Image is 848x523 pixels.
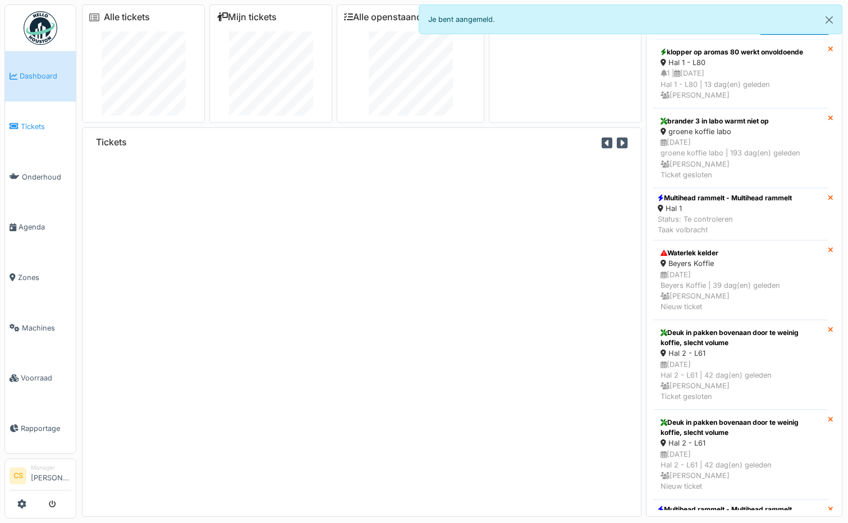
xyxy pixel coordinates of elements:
div: groene koffie labo [661,126,821,137]
span: Voorraad [21,373,71,383]
div: Hal 1 - L80 [661,57,821,68]
div: brander 3 in labo warmt niet op [661,116,821,126]
a: Mijn tickets [217,12,277,22]
button: Close [817,5,842,35]
a: Deuk in pakken bovenaan door te weinig koffie, slecht volume Hal 2 - L61 [DATE]Hal 2 - L61 | 42 d... [653,410,828,499]
div: Multihead rammelt - Multihead rammelt [658,193,792,203]
div: Deuk in pakken bovenaan door te weinig koffie, slecht volume [661,418,821,438]
a: Agenda [5,202,76,253]
a: Zones [5,253,76,303]
a: klopper op aromas 80 werkt onvoldoende Hal 1 - L80 1 |[DATE]Hal 1 - L80 | 13 dag(en) geleden [PER... [653,39,828,108]
a: Deuk in pakken bovenaan door te weinig koffie, slecht volume Hal 2 - L61 [DATE]Hal 2 - L61 | 42 d... [653,320,828,410]
div: Manager [31,464,71,472]
a: Voorraad [5,353,76,403]
div: [DATE] Hal 2 - L61 | 42 dag(en) geleden [PERSON_NAME] Ticket gesloten [661,359,821,402]
a: CS Manager[PERSON_NAME] [10,464,71,490]
a: Alle openstaande taken [344,12,453,22]
a: Alle tickets [104,12,150,22]
a: Onderhoud [5,152,76,202]
a: brander 3 in labo warmt niet op groene koffie labo [DATE]groene koffie labo | 193 dag(en) geleden... [653,108,828,188]
div: [DATE] Beyers Koffie | 39 dag(en) geleden [PERSON_NAME] Nieuw ticket [661,269,821,313]
span: Rapportage [21,423,71,434]
div: Deuk in pakken bovenaan door te weinig koffie, slecht volume [661,328,821,348]
div: [DATE] groene koffie labo | 193 dag(en) geleden [PERSON_NAME] Ticket gesloten [661,137,821,180]
div: Multihead rammelt - Multihead rammelt [658,504,792,515]
a: Machines [5,302,76,353]
div: Je bent aangemeld. [419,4,843,34]
div: [DATE] Hal 2 - L61 | 42 dag(en) geleden [PERSON_NAME] Nieuw ticket [661,449,821,492]
div: Waterlek kelder [661,248,821,258]
div: klopper op aromas 80 werkt onvoldoende [661,47,821,57]
div: Beyers Koffie [661,258,821,269]
span: Zones [18,272,71,283]
span: Dashboard [20,71,71,81]
a: Multihead rammelt - Multihead rammelt Hal 1 Status: Te controlerenTaak volbracht [653,188,828,241]
div: Status: Te controleren Taak volbracht [658,214,792,235]
span: Onderhoud [22,172,71,182]
h6: Tickets [96,137,127,148]
span: Agenda [19,222,71,232]
a: Waterlek kelder Beyers Koffie [DATE]Beyers Koffie | 39 dag(en) geleden [PERSON_NAME]Nieuw ticket [653,240,828,320]
li: CS [10,467,26,484]
div: Hal 2 - L61 [661,438,821,448]
span: Machines [22,323,71,333]
a: Rapportage [5,403,76,454]
img: Badge_color-CXgf-gQk.svg [24,11,57,45]
div: Hal 1 [658,203,792,214]
span: Tickets [21,121,71,132]
li: [PERSON_NAME] [31,464,71,488]
a: Dashboard [5,51,76,102]
div: 1 | [DATE] Hal 1 - L80 | 13 dag(en) geleden [PERSON_NAME] [661,68,821,100]
a: Tickets [5,102,76,152]
div: Hal 2 - L61 [661,348,821,359]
